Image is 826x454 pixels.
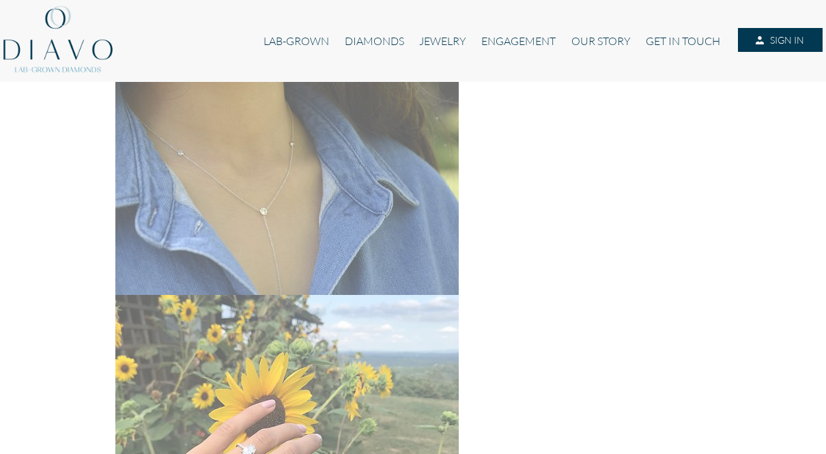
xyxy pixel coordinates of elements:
a: GET IN TOUCH [638,28,728,54]
a: JEWELRY [412,28,474,54]
a: SIGN IN [738,28,823,53]
a: LAB-GROWN [256,28,337,54]
a: OUR STORY [564,28,638,54]
a: DIAMONDS [337,28,412,54]
a: ENGAGEMENT [474,28,563,54]
img: Diavo Lab-grown diamond necklace [115,82,459,295]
